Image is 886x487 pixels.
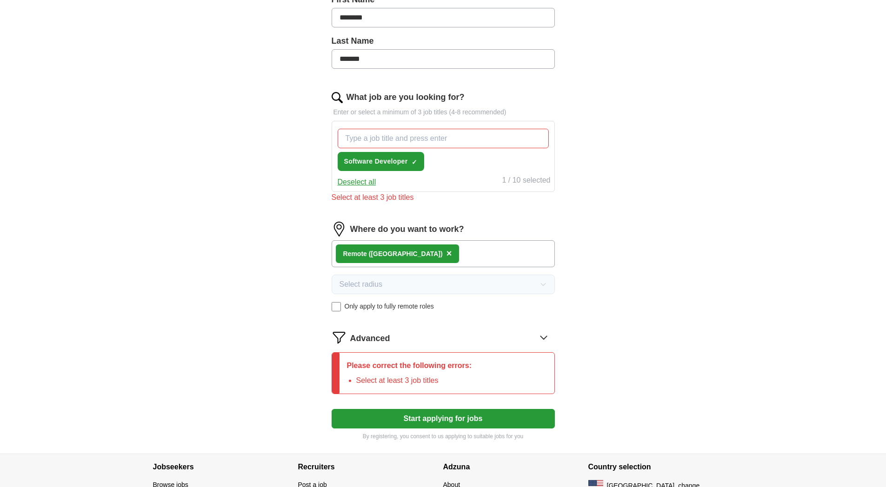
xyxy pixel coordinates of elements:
button: Select radius [332,275,555,294]
button: Start applying for jobs [332,409,555,428]
span: Only apply to fully remote roles [345,302,434,311]
p: Enter or select a minimum of 3 job titles (4-8 recommended) [332,107,555,117]
button: Software Developer✓ [338,152,424,171]
span: × [446,248,452,258]
button: × [446,247,452,261]
label: What job are you looking for? [346,91,465,104]
img: filter [332,330,346,345]
img: search.png [332,92,343,103]
button: Deselect all [338,177,376,188]
span: Software Developer [344,157,408,166]
span: ✓ [412,158,417,166]
p: By registering, you consent to us applying to suitable jobs for you [332,432,555,441]
label: Where do you want to work? [350,223,464,236]
span: Advanced [350,332,390,345]
label: Last Name [332,35,555,47]
img: location.png [332,222,346,237]
h4: Country selection [588,454,733,480]
input: Only apply to fully remote roles [332,302,341,311]
p: Please correct the following errors: [347,360,472,371]
input: Type a job title and press enter [338,129,549,148]
div: Remote ([GEOGRAPHIC_DATA]) [343,249,443,259]
div: Select at least 3 job titles [332,192,555,203]
span: Select radius [340,279,383,290]
li: Select at least 3 job titles [356,375,472,386]
div: 1 / 10 selected [502,175,550,188]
